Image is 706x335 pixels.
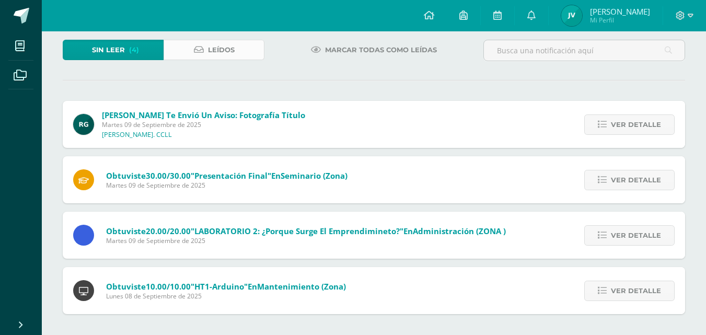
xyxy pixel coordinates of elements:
span: Martes 09 de Septiembre de 2025 [102,120,305,129]
span: Ver detalle [611,226,661,245]
span: 10.00/10.00 [146,281,191,292]
p: [PERSON_NAME]. CCLL [102,131,172,139]
span: "Presentación final" [191,170,271,181]
span: Ver detalle [611,170,661,190]
span: Lunes 08 de Septiembre de 2025 [106,292,346,301]
span: "LABORATORIO 2: ¿Porque surge el emprendimineto?" [191,226,403,236]
span: Obtuviste en [106,170,348,181]
span: Marcar todas como leídas [325,40,437,60]
span: (4) [129,40,139,60]
span: Ver detalle [611,115,661,134]
span: Administración (ZONA ) [413,226,506,236]
span: [PERSON_NAME] [590,6,650,17]
span: Leídos [208,40,235,60]
a: Leídos [164,40,264,60]
span: Mi Perfil [590,16,650,25]
span: Martes 09 de Septiembre de 2025 [106,236,506,245]
span: Obtuviste en [106,226,506,236]
img: 24ef3269677dd7dd963c57b86ff4a022.png [73,114,94,135]
span: 20.00/20.00 [146,226,191,236]
a: Sin leer(4) [63,40,164,60]
img: 83abb079322022d7e8424eeeef4f86d8.png [561,5,582,26]
span: [PERSON_NAME] te envió un aviso: Fotografía Título [102,110,305,120]
span: Sin leer [92,40,125,60]
span: Ver detalle [611,281,661,301]
span: 30.00/30.00 [146,170,191,181]
span: Seminario (Zona) [281,170,348,181]
span: Mantenimiento (Zona) [257,281,346,292]
span: Martes 09 de Septiembre de 2025 [106,181,348,190]
a: Marcar todas como leídas [298,40,450,60]
span: "HT1-Arduino" [191,281,248,292]
input: Busca una notificación aquí [484,40,685,61]
span: Obtuviste en [106,281,346,292]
